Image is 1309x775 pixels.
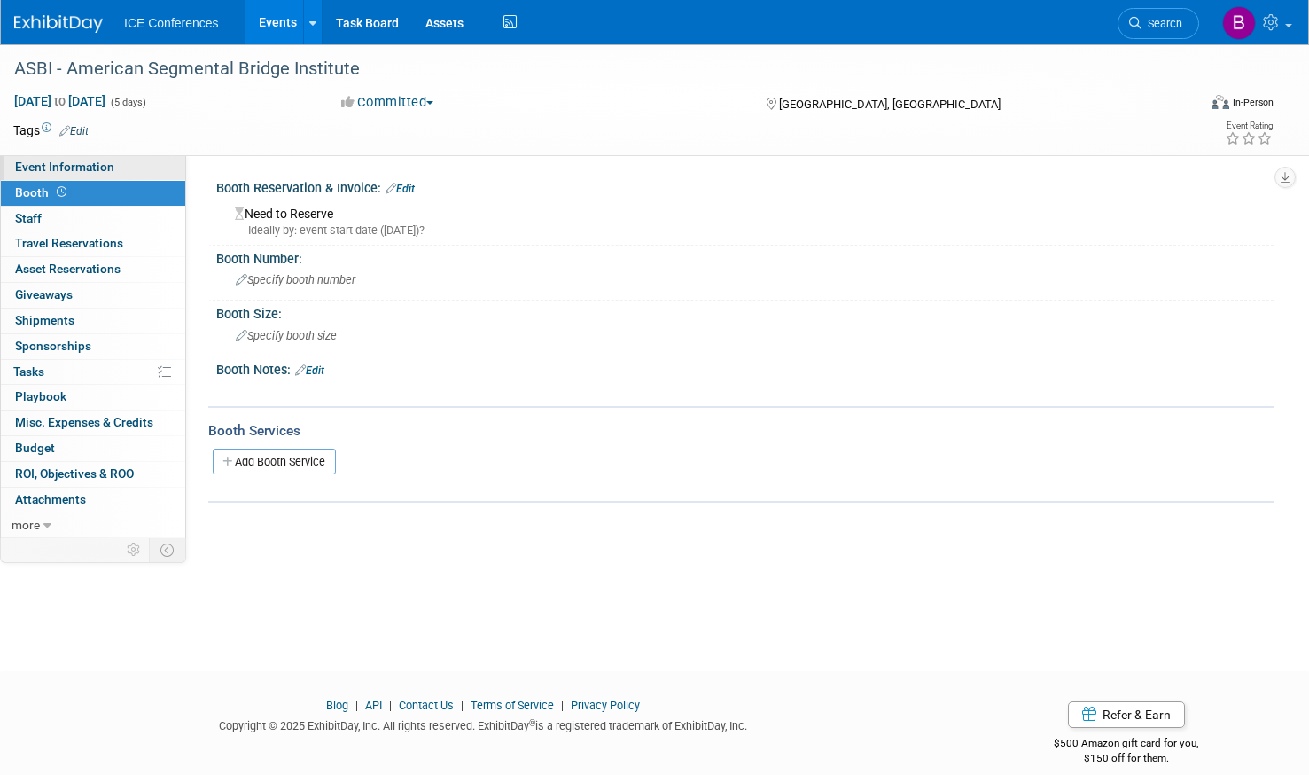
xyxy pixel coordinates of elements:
a: Blog [326,699,348,712]
button: Committed [335,93,440,112]
a: Attachments [1,488,185,513]
span: Event Information [15,160,114,174]
a: Search [1118,8,1199,39]
img: Format-Inperson.png [1212,95,1229,109]
a: Edit [386,183,415,195]
span: Booth not reserved yet [53,185,70,199]
span: ICE Conferences [124,16,219,30]
div: Event Format [1086,92,1274,119]
span: more [12,518,40,532]
div: $500 Amazon gift card for you, [978,724,1274,765]
div: Copyright © 2025 ExhibitDay, Inc. All rights reserved. ExhibitDay is a registered trademark of Ex... [13,714,952,734]
span: Playbook [15,389,66,403]
a: ROI, Objectives & ROO [1,462,185,487]
td: Toggle Event Tabs [150,538,186,561]
span: Shipments [15,313,74,327]
img: Brandi Allegood [1222,6,1256,40]
span: Specify booth number [236,273,355,286]
span: [GEOGRAPHIC_DATA], [GEOGRAPHIC_DATA] [779,98,1001,111]
a: Giveaways [1,283,185,308]
div: Ideally by: event start date ([DATE])? [235,223,1260,239]
span: | [557,699,568,712]
a: Edit [59,125,89,137]
td: Tags [13,121,89,139]
span: [DATE] [DATE] [13,93,106,109]
span: (5 days) [109,97,146,108]
a: Terms of Service [471,699,554,712]
div: Booth Services [208,421,1274,441]
span: | [385,699,396,712]
a: Travel Reservations [1,231,185,256]
div: Event Rating [1225,121,1273,130]
span: | [456,699,468,712]
img: ExhibitDay [14,15,103,33]
div: Booth Size: [216,301,1274,323]
span: Attachments [15,492,86,506]
a: Booth [1,181,185,206]
span: Travel Reservations [15,236,123,250]
div: Booth Number: [216,246,1274,268]
span: Search [1141,17,1182,30]
div: $150 off for them. [978,751,1274,766]
a: Playbook [1,385,185,410]
a: Staff [1,207,185,231]
div: Need to Reserve [230,200,1260,239]
a: Tasks [1,360,185,385]
span: Giveaways [15,287,73,301]
a: Privacy Policy [571,699,640,712]
span: Misc. Expenses & Credits [15,415,153,429]
span: Sponsorships [15,339,91,353]
div: Booth Reservation & Invoice: [216,175,1274,198]
a: Contact Us [399,699,454,712]
div: ASBI - American Segmental Bridge Institute [8,53,1166,85]
div: In-Person [1232,96,1274,109]
sup: ® [529,718,535,728]
span: Specify booth size [236,329,337,342]
a: API [365,699,382,712]
td: Personalize Event Tab Strip [119,538,150,561]
a: Shipments [1,309,185,333]
a: Refer & Earn [1068,701,1185,728]
span: Staff [15,211,42,225]
a: Add Booth Service [213,449,336,474]
span: Booth [15,185,70,200]
span: | [351,699,362,712]
a: Sponsorships [1,334,185,359]
div: Booth Notes: [216,356,1274,380]
span: ROI, Objectives & ROO [15,466,134,481]
span: Budget [15,441,55,455]
span: Tasks [13,364,44,379]
span: to [51,94,68,108]
span: Asset Reservations [15,262,121,276]
a: Misc. Expenses & Credits [1,411,185,435]
a: Edit [295,364,324,377]
a: more [1,513,185,538]
a: Budget [1,436,185,461]
a: Event Information [1,155,185,180]
a: Asset Reservations [1,257,185,282]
